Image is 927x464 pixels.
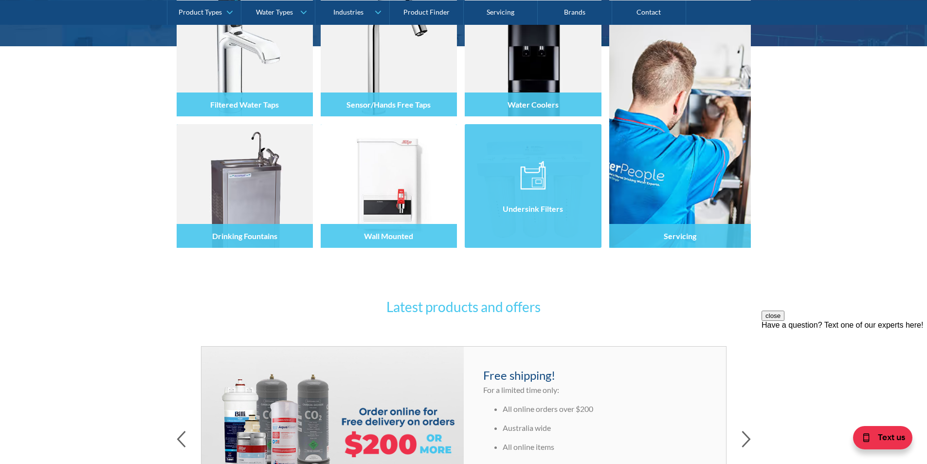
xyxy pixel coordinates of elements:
h4: Servicing [664,231,696,241]
img: Undersink Filters [465,124,601,248]
h4: Free shipping! [483,367,707,384]
div: Product Types [179,8,222,16]
iframe: podium webchat widget bubble [830,415,927,464]
img: Drinking Fountains [177,124,313,248]
p: For a limited time only: [483,384,707,396]
h4: Undersink Filters [503,204,563,213]
h4: Water Coolers [508,100,559,109]
h4: Wall Mounted [364,231,413,241]
li: Australia wide [503,422,707,434]
iframe: podium webchat widget prompt [762,311,927,427]
li: All online orders over $200 [503,403,707,415]
div: Industries [333,8,364,16]
img: Wall Mounted [321,124,457,248]
h4: Sensor/Hands Free Taps [346,100,431,109]
h4: Drinking Fountains [212,231,277,241]
div: Water Types [256,8,293,16]
li: All online items [503,441,707,453]
h4: Filtered Water Taps [210,100,279,109]
h3: Latest products and offers [274,297,654,317]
